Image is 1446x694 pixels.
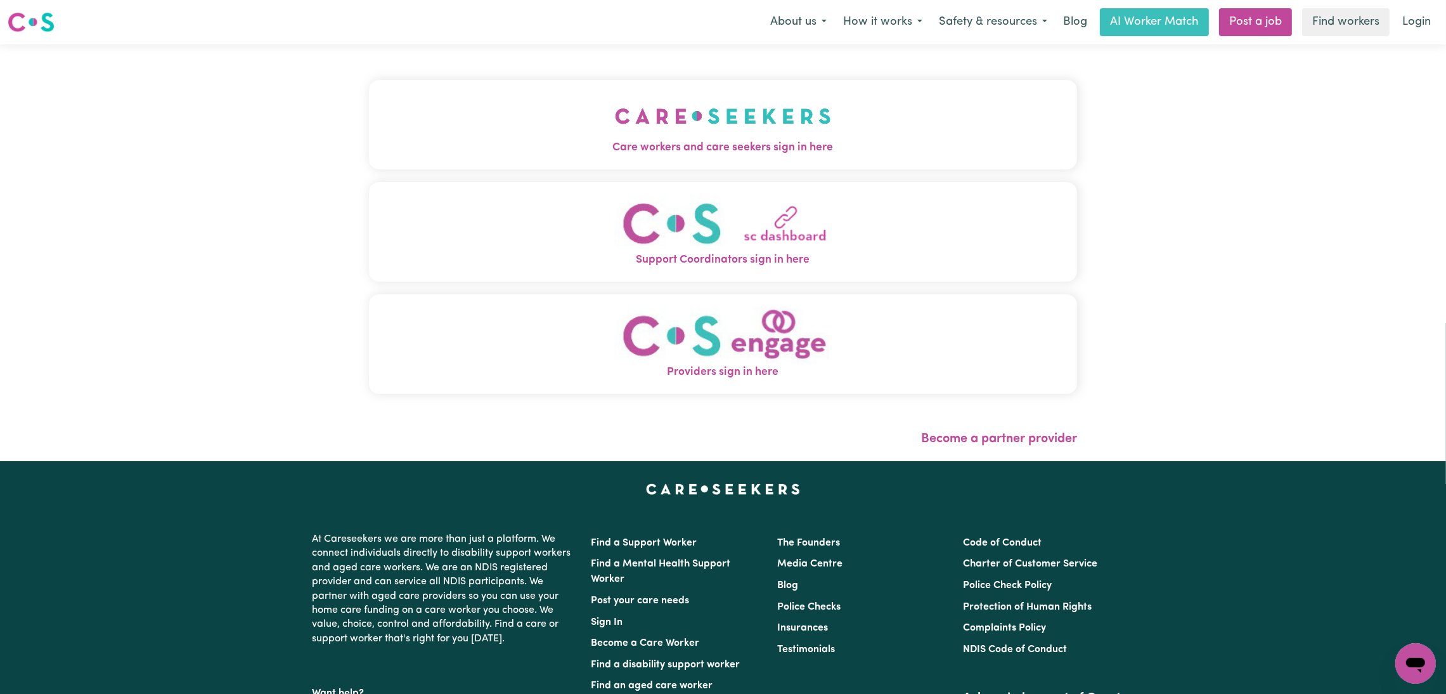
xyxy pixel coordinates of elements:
[591,596,690,606] a: Post your care needs
[931,9,1055,36] button: Safety & resources
[591,660,740,670] a: Find a disability support worker
[762,9,835,36] button: About us
[369,364,1077,381] span: Providers sign in here
[777,538,840,548] a: The Founders
[313,527,576,651] p: At Careseekers we are more than just a platform. We connect individuals directly to disability su...
[963,602,1092,612] a: Protection of Human Rights
[8,11,55,34] img: Careseekers logo
[963,559,1097,569] a: Charter of Customer Service
[921,433,1077,445] a: Become a partner provider
[369,252,1077,268] span: Support Coordinators sign in here
[835,9,931,36] button: How it works
[646,484,800,494] a: Careseekers home page
[777,559,842,569] a: Media Centre
[591,538,697,548] a: Find a Support Worker
[1219,8,1292,36] a: Post a job
[1395,643,1436,684] iframe: Button to launch messaging window, conversation in progress
[591,559,731,584] a: Find a Mental Health Support Worker
[1302,8,1390,36] a: Find workers
[369,140,1077,156] span: Care workers and care seekers sign in here
[963,538,1042,548] a: Code of Conduct
[591,681,713,691] a: Find an aged care worker
[777,623,828,633] a: Insurances
[1100,8,1209,36] a: AI Worker Match
[591,617,623,627] a: Sign In
[591,638,700,648] a: Become a Care Worker
[777,645,835,655] a: Testimonials
[369,182,1077,282] button: Support Coordinators sign in here
[1055,8,1095,36] a: Blog
[963,645,1067,655] a: NDIS Code of Conduct
[369,80,1077,169] button: Care workers and care seekers sign in here
[963,623,1046,633] a: Complaints Policy
[369,294,1077,394] button: Providers sign in here
[777,580,798,591] a: Blog
[777,602,841,612] a: Police Checks
[1395,8,1438,36] a: Login
[8,8,55,37] a: Careseekers logo
[963,580,1052,591] a: Police Check Policy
